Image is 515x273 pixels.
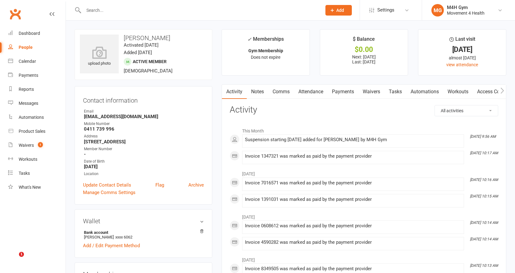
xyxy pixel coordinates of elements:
div: Last visit [449,35,475,46]
a: Comms [268,85,294,99]
div: Messages [19,101,38,106]
div: Mobile Number [84,121,204,127]
a: Attendance [294,85,328,99]
li: This Month [230,124,498,134]
a: Clubworx [7,6,23,22]
div: Memberships [247,35,284,47]
div: M4H Gym [447,5,485,10]
a: Access Control [473,85,514,99]
div: Automations [19,115,44,120]
div: [DATE] [424,46,500,53]
a: Workouts [443,85,473,99]
h3: [PERSON_NAME] [80,35,207,41]
div: Location [84,171,204,177]
a: Notes [247,85,268,99]
a: People [8,40,66,54]
a: Messages [8,96,66,110]
div: Workouts [19,157,37,162]
input: Search... [82,6,317,15]
a: Waivers [358,85,384,99]
a: Waivers 1 [8,138,66,152]
div: Calendar [19,59,36,64]
a: Workouts [8,152,66,166]
a: Payments [328,85,358,99]
a: Activity [222,85,247,99]
h3: Contact information [83,95,204,104]
span: Does not expire [251,55,280,60]
a: What's New [8,180,66,194]
div: Invoice 1391031 was marked as paid by the payment provider [245,197,461,202]
strong: [STREET_ADDRESS] [84,139,204,145]
a: Manage Comms Settings [83,189,136,196]
div: What's New [19,185,41,190]
i: [DATE] 9:56 AM [470,134,496,139]
strong: [DATE] [84,164,204,169]
a: Automations [8,110,66,124]
div: Address [84,133,204,139]
i: [DATE] 10:15 AM [470,194,498,198]
span: 1 [38,142,43,147]
a: Tasks [384,85,406,99]
h3: Wallet [83,218,204,224]
div: Invoice 8349505 was marked as paid by the payment provider [245,266,461,271]
a: Automations [406,85,443,99]
div: People [19,45,33,50]
i: [DATE] 10:13 AM [470,263,498,268]
li: [PERSON_NAME] [83,229,204,240]
a: Flag [155,181,164,189]
i: [DATE] 10:16 AM [470,178,498,182]
div: Product Sales [19,129,45,134]
span: 1 [19,252,24,257]
strong: [EMAIL_ADDRESS][DOMAIN_NAME] [84,114,204,119]
div: upload photo [80,46,119,67]
i: [DATE] 10:17 AM [470,151,498,155]
div: Movement 4 Health [447,10,485,16]
div: Invoice 0608612 was marked as paid by the payment provider [245,223,461,229]
div: Dashboard [19,31,40,36]
li: [DATE] [230,167,498,177]
div: Waivers [19,143,34,148]
i: ✓ [247,36,251,42]
a: Calendar [8,54,66,68]
time: Added [DATE] [124,50,152,55]
div: MG [431,4,444,16]
a: Add / Edit Payment Method [83,242,140,249]
iframe: Intercom live chat [6,252,21,267]
div: almost [DATE] [424,54,500,61]
time: Activated [DATE] [124,42,159,48]
span: xxxx 6062 [115,235,132,239]
div: Invoice 1347321 was marked as paid by the payment provider [245,154,461,159]
div: Email [84,109,204,114]
span: Active member [133,59,167,64]
div: Date of Birth [84,159,204,164]
a: Tasks [8,166,66,180]
div: Member Number [84,146,204,152]
strong: Bank account [84,230,201,235]
a: Payments [8,68,66,82]
h3: Activity [230,105,498,115]
div: Suspension starting [DATE] added for [PERSON_NAME] by M4H Gym [245,137,461,142]
div: Tasks [19,171,30,176]
div: $0.00 [326,46,402,53]
div: $ Balance [353,35,375,46]
strong: Gym Membership [248,48,283,53]
div: Payments [19,73,38,78]
span: Settings [377,3,394,17]
button: Add [325,5,352,16]
div: Invoice 7016571 was marked as paid by the payment provider [245,180,461,186]
div: Reports [19,87,34,92]
span: [DEMOGRAPHIC_DATA] [124,68,172,74]
strong: - [84,151,204,157]
a: Dashboard [8,26,66,40]
a: Product Sales [8,124,66,138]
a: Archive [188,181,204,189]
li: [DATE] [230,211,498,220]
strong: 0411 739 996 [84,126,204,132]
i: [DATE] 10:14 AM [470,237,498,241]
a: Update Contact Details [83,181,131,189]
i: [DATE] 10:14 AM [470,220,498,225]
div: Invoice 4590282 was marked as paid by the payment provider [245,240,461,245]
span: Add [336,8,344,13]
p: Next: [DATE] Last: [DATE] [326,54,402,64]
li: [DATE] [230,253,498,263]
